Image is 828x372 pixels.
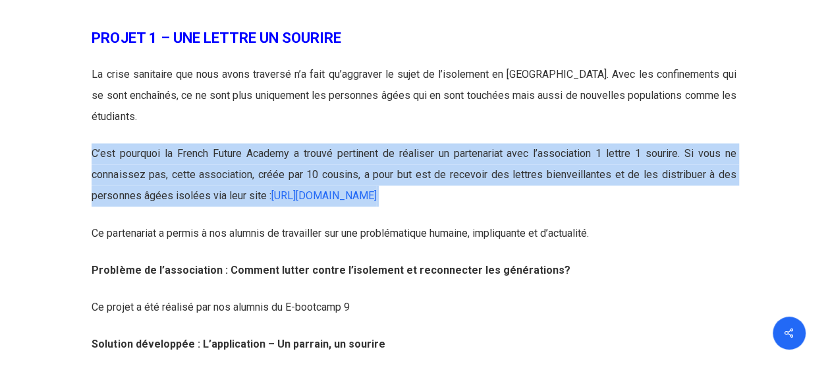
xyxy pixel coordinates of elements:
b: Solution développée : L’application – Un parrain, un sourire [92,337,385,350]
b: PROJET 1 – UNE LETTRE UN SOURIRE [92,29,341,46]
span: C’est pourquoi la French Future Academy a trouvé pertinent de réaliser un partenariat avec l’asso... [92,147,736,202]
b: Problème de l’association : Comment lutter contre l’isolement et reconnecter les générations? [92,263,570,276]
span: Ce projet a été réalisé par nos alumnis du E-bootcamp 9 [92,300,349,313]
span: La crise sanitaire que nous avons traversé n’a fait qu’aggraver le sujet de l’isolement en [GEOGR... [92,68,736,123]
span: Ce partenariat a permis à nos alumnis de travailler sur une problématique humaine, impliquante et... [92,226,588,239]
a: [URL][DOMAIN_NAME] [271,189,376,202]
